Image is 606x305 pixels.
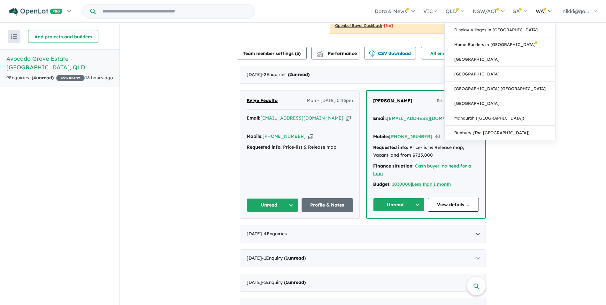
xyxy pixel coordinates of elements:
strong: Budget: [373,181,391,187]
a: [PHONE_NUMBER] [263,133,306,139]
span: - 1 Enquir y [262,279,306,285]
span: nikki@go... [563,8,589,14]
a: [PERSON_NAME] [373,97,412,105]
span: 4 [33,75,36,81]
a: [EMAIL_ADDRESS][DOMAIN_NAME] [260,115,343,121]
button: Performance [311,47,359,59]
a: [GEOGRAPHIC_DATA] [445,52,555,67]
span: 1 [286,255,288,261]
div: | [373,181,479,188]
span: [PERSON_NAME] [373,98,412,104]
button: Copy [346,115,351,121]
button: Copy [308,133,313,140]
button: Unread [247,198,298,212]
img: sort.svg [11,34,17,39]
span: - 1 Enquir y [262,255,306,261]
strong: ( unread) [284,255,306,261]
u: OpenLot Buyer Cashback [335,23,382,28]
a: Mandurah ([GEOGRAPHIC_DATA]) [445,111,555,126]
a: Kylye Fedalto [247,97,278,105]
img: download icon [369,51,375,57]
strong: ( unread) [32,75,54,81]
a: View details ... [428,198,479,212]
span: Performance [318,51,357,56]
img: bar-chart.svg [317,53,323,57]
span: 1 [286,279,288,285]
a: [PHONE_NUMBER] [389,134,432,139]
img: line-chart.svg [317,51,323,54]
button: CSV download [364,47,416,59]
div: Price-list & Release map, Vacant land from $725,000 [373,144,479,159]
strong: Email: [247,115,260,121]
strong: Mobile: [247,133,263,139]
strong: Requested info: [247,144,282,150]
button: Copy [435,133,440,140]
strong: Email: [373,115,387,121]
span: Mon - [DATE] 5:46pm [307,97,353,105]
a: Cash buyer, no need for a loan [373,163,471,176]
strong: ( unread) [284,279,306,285]
button: Team member settings (3) [237,47,307,59]
img: Openlot PRO Logo White [9,8,63,16]
span: 2 [289,72,292,77]
strong: Finance situation: [373,163,414,169]
span: - 2 Enquir ies [262,72,310,77]
span: Kylye Fedalto [247,98,278,103]
strong: Requested info: [373,145,408,150]
a: [GEOGRAPHIC_DATA] [445,67,555,82]
span: - 4 Enquir ies [262,231,287,237]
a: Profile & Notes [302,198,353,212]
span: 3 [296,51,299,56]
a: Bunbury (The [GEOGRAPHIC_DATA]) [445,126,555,140]
strong: Mobile: [373,134,389,139]
div: [DATE] [240,274,486,292]
strong: ( unread) [288,72,310,77]
a: Home Builders in [GEOGRAPHIC_DATA] [445,37,555,52]
span: 18 hours ago [85,75,113,81]
span: [No] [384,23,393,28]
a: [GEOGRAPHIC_DATA] [445,96,555,111]
button: Unread [373,198,425,212]
a: Display Villages in [GEOGRAPHIC_DATA] [445,23,555,37]
span: Fri - [DATE] 1:29pm [437,97,479,105]
div: [DATE] [240,66,486,84]
input: Try estate name, suburb, builder or developer [97,4,254,18]
div: Price-list & Release map [247,144,353,151]
a: [GEOGRAPHIC_DATA] [GEOGRAPHIC_DATA] [445,82,555,96]
a: [EMAIL_ADDRESS][DOMAIN_NAME] [387,115,470,121]
div: [DATE] [240,249,486,267]
span: 45 % READY [56,75,85,81]
a: Less than 1 month [412,181,451,187]
h5: Avocado Grove Estate - [GEOGRAPHIC_DATA] , QLD [6,54,113,72]
button: Add projects and builders [28,30,98,43]
div: [DATE] [240,225,486,243]
button: All enquiries (9) [421,47,479,59]
div: 9 Enquir ies [6,74,85,82]
a: 1030000 [392,181,411,187]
